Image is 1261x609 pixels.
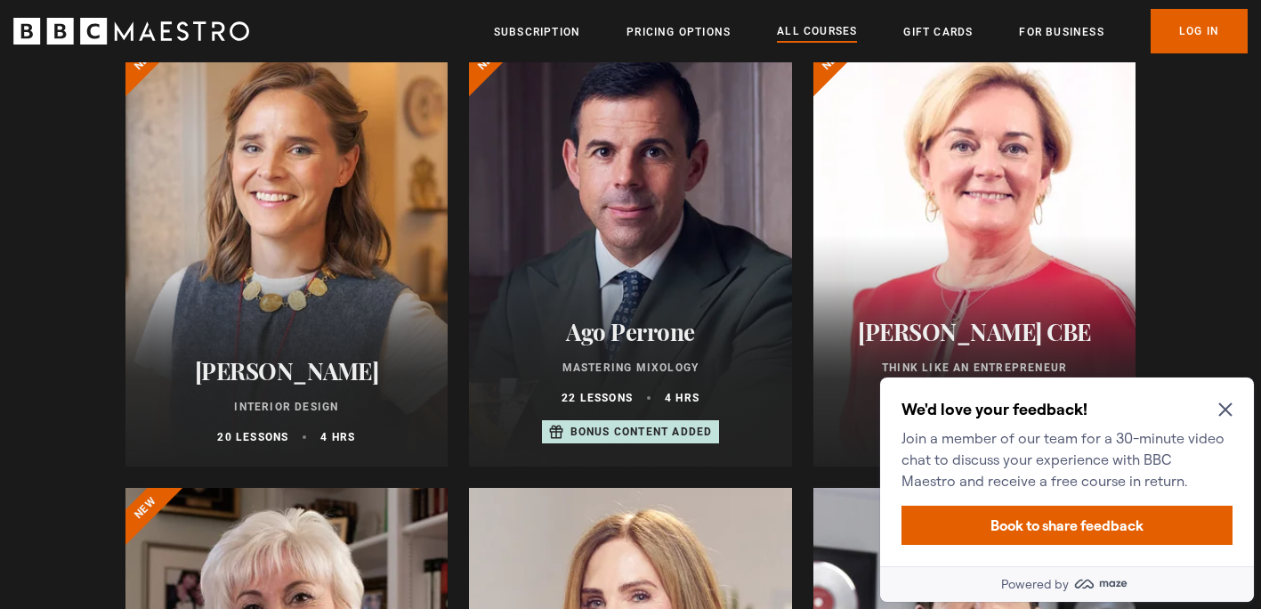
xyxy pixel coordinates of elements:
[13,18,249,45] svg: BBC Maestro
[147,399,427,415] p: Interior Design
[813,39,1136,467] a: [PERSON_NAME] CBE Think Like an Entrepreneur 19 lessons 4 hrs Bonus content added New
[125,39,449,467] a: [PERSON_NAME] Interior Design 20 lessons 4 hrs New
[28,57,352,121] p: Join a member of our team for a 30-minute video chat to discuss your experience with BBC Maestro ...
[217,429,288,445] p: 20 lessons
[562,390,633,406] p: 22 lessons
[1151,9,1248,53] a: Log In
[7,196,381,231] a: Powered by maze
[494,23,580,41] a: Subscription
[570,424,713,440] p: Bonus content added
[28,135,360,175] button: Book to share feedback
[7,7,381,231] div: Optional study invitation
[903,23,973,41] a: Gift Cards
[835,360,1115,376] p: Think Like an Entrepreneur
[490,360,771,376] p: Mastering Mixology
[28,28,352,50] h2: We'd love your feedback!
[835,318,1115,345] h2: [PERSON_NAME] CBE
[490,318,771,345] h2: Ago Perrone
[345,32,360,46] button: Close Maze Prompt
[1019,23,1103,41] a: For business
[665,390,699,406] p: 4 hrs
[320,429,355,445] p: 4 hrs
[626,23,731,41] a: Pricing Options
[494,9,1248,53] nav: Primary
[777,22,857,42] a: All Courses
[147,357,427,385] h2: [PERSON_NAME]
[469,39,792,467] a: Ago Perrone Mastering Mixology 22 lessons 4 hrs Bonus content added New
